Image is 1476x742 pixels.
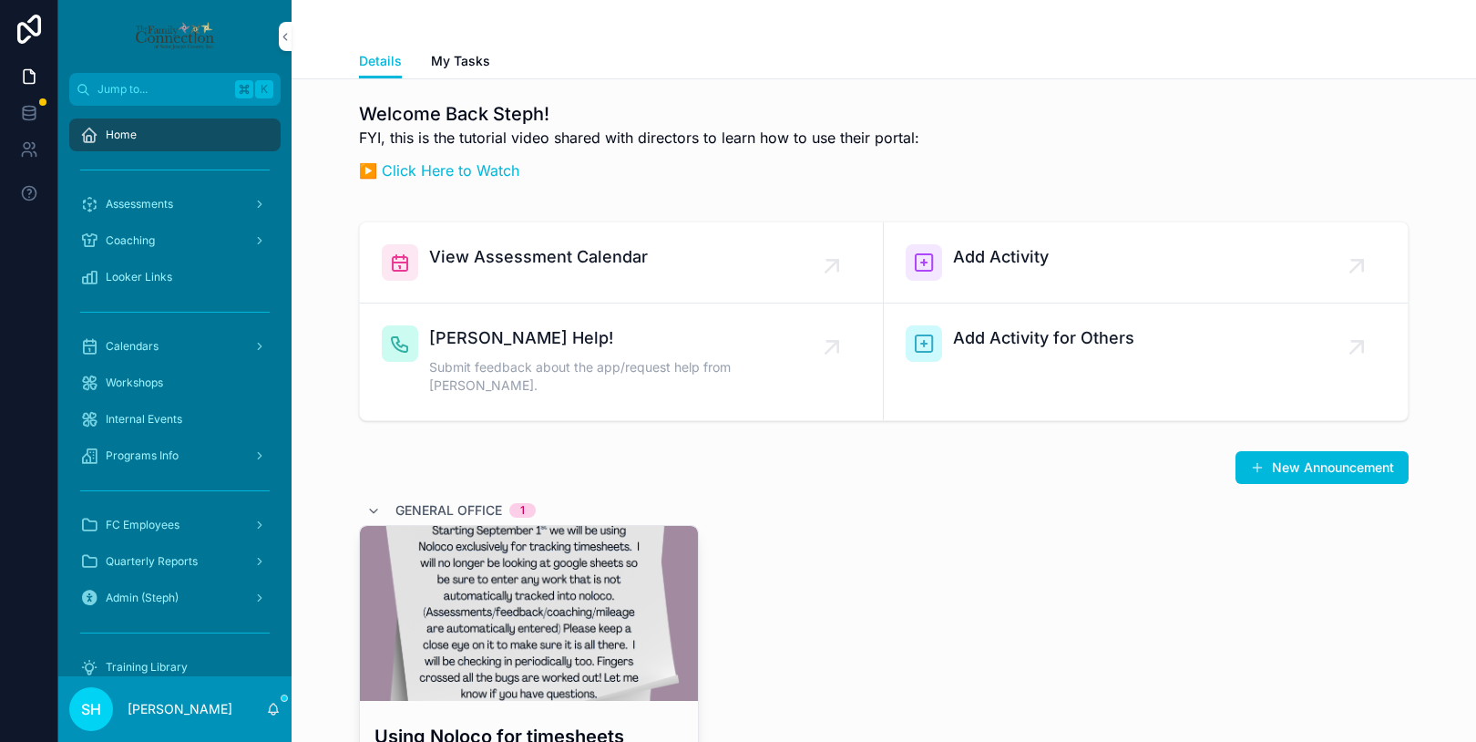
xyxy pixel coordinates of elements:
[69,73,281,106] button: Jump to...K
[106,339,159,354] span: Calendars
[953,325,1134,351] span: Add Activity for Others
[69,582,281,614] a: Admin (Steph)
[69,439,281,472] a: Programs Info
[97,82,228,97] span: Jump to...
[58,106,292,676] div: scrollable content
[69,261,281,294] a: Looker Links
[106,376,163,390] span: Workshops
[106,518,179,532] span: FC Employees
[1235,451,1409,484] button: New Announcement
[360,304,884,420] a: [PERSON_NAME] Help!Submit feedback about the app/request help from [PERSON_NAME].
[359,52,402,70] span: Details
[106,591,179,605] span: Admin (Steph)
[360,526,698,701] div: announce--use-noloco.png
[106,197,173,211] span: Assessments
[69,403,281,436] a: Internal Events
[69,509,281,541] a: FC Employees
[106,554,198,569] span: Quarterly Reports
[69,366,281,399] a: Workshops
[106,233,155,248] span: Coaching
[429,325,832,351] span: [PERSON_NAME] Help!
[429,244,648,270] span: View Assessment Calendar
[106,448,179,463] span: Programs Info
[69,224,281,257] a: Coaching
[359,101,919,127] h1: Welcome Back Steph!
[69,119,281,151] a: Home
[69,651,281,684] a: Training Library
[69,545,281,578] a: Quarterly Reports
[395,501,502,520] span: General Office
[431,52,490,70] span: My Tasks
[884,304,1408,420] a: Add Activity for Others
[359,127,919,149] p: FYI, this is the tutorial video shared with directors to learn how to use their portal:
[106,128,137,142] span: Home
[257,82,272,97] span: K
[106,660,188,675] span: Training Library
[69,188,281,221] a: Assessments
[359,161,519,180] a: ▶️ Click Here to Watch
[81,698,101,720] span: SH
[69,330,281,363] a: Calendars
[429,358,832,395] span: Submit feedback about the app/request help from [PERSON_NAME].
[360,222,884,304] a: View Assessment Calendar
[134,22,215,51] img: App logo
[884,222,1408,304] a: Add Activity
[128,700,232,718] p: [PERSON_NAME]
[359,45,402,79] a: Details
[431,45,490,81] a: My Tasks
[520,503,525,518] div: 1
[953,244,1049,270] span: Add Activity
[106,270,172,284] span: Looker Links
[106,412,182,427] span: Internal Events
